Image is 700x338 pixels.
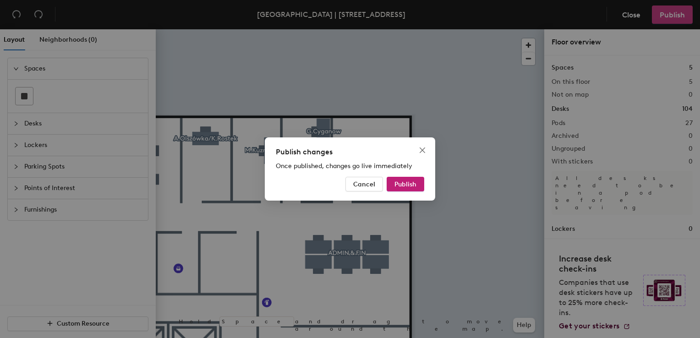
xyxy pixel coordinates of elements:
button: Close [415,143,430,158]
span: Close [415,147,430,154]
span: Once published, changes go live immediately [276,162,412,170]
button: Cancel [345,177,383,191]
span: Publish [394,180,416,188]
span: Cancel [353,180,375,188]
span: close [419,147,426,154]
div: Publish changes [276,147,424,158]
button: Publish [387,177,424,191]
